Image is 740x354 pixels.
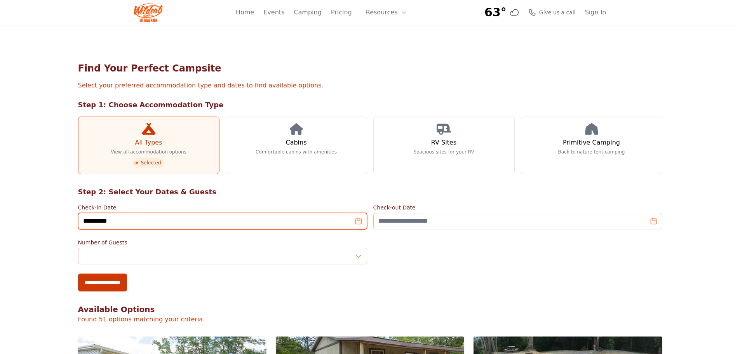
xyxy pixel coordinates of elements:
h3: Cabins [286,138,306,147]
span: Selected [133,158,164,167]
a: Cabins Comfortable cabins with amenities [226,117,367,174]
span: Give us a call [539,9,576,16]
p: Back to nature tent camping [558,149,625,155]
p: Found 51 options matching your criteria. [78,315,662,324]
label: Number of Guests [78,239,367,246]
a: Home [236,8,254,17]
h1: Find Your Perfect Campsite [78,62,662,75]
p: Spacious sites for your RV [413,149,474,155]
button: Resources [361,5,412,20]
p: Select your preferred accommodation type and dates to find available options. [78,81,662,90]
h3: RV Sites [431,138,456,147]
label: Check-out Date [373,204,662,211]
a: Sign In [585,8,606,17]
p: Comfortable cabins with amenities [256,149,337,155]
p: View all accommodation options [111,149,186,155]
a: Camping [294,8,321,17]
a: All Types View all accommodation options Selected [78,117,219,174]
h2: Step 1: Choose Accommodation Type [78,99,662,110]
h2: Available Options [78,304,662,315]
a: Events [263,8,284,17]
label: Check-in Date [78,204,367,211]
span: 63° [484,5,507,19]
a: Primitive Camping Back to nature tent camping [521,117,662,174]
h3: Primitive Camping [563,138,620,147]
h3: All Types [135,138,162,147]
h2: Step 2: Select Your Dates & Guests [78,187,662,197]
img: Wildcat Logo [134,3,163,22]
a: RV Sites Spacious sites for your RV [373,117,515,174]
a: Give us a call [528,9,576,16]
a: Pricing [331,8,352,17]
